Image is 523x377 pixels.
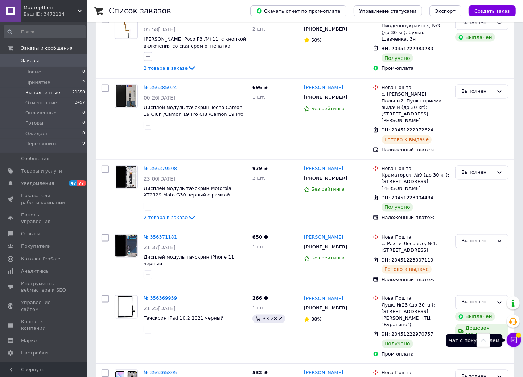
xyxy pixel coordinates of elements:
span: Управление статусами [359,8,416,14]
a: Фото товару [115,295,138,319]
a: № 356369959 [144,296,177,301]
span: МастерШоп [24,4,78,11]
img: Фото товару [116,166,137,188]
span: [PHONE_NUMBER] [304,26,347,32]
a: Фото товару [115,85,138,108]
div: Готово к выдаче [382,265,432,274]
div: Нова Пошта [382,370,450,376]
span: Тачскрин iPad 10.2 2021 черный [144,316,224,321]
span: ЭН: 20451222970757 [382,332,433,337]
button: Создать заказ [469,5,516,16]
span: 2 товара в заказе [144,65,188,71]
a: [PERSON_NAME] [304,296,343,303]
span: 2 шт. [252,176,265,181]
a: № 356379508 [144,166,177,171]
div: Получено [382,203,413,212]
span: Заказы [21,57,39,64]
a: Дисплей модуль тачскрин iPhone 11 черный [144,255,234,267]
div: Нова Пошта [382,295,450,302]
div: Получено [382,340,413,348]
span: Отмененные [25,100,57,106]
input: Поиск [4,25,86,38]
span: 0 [82,110,85,116]
span: Перезвонить [25,141,58,147]
span: 1 шт. [252,305,265,311]
div: Выполнен [461,169,494,177]
span: Новые [25,69,41,75]
div: с. Рахни-Лесовые, №1: [STREET_ADDRESS] [382,241,450,254]
img: Фото товару [118,296,135,318]
span: Без рейтинга [311,106,345,112]
span: Экспорт [435,8,456,14]
span: 266 ₴ [252,296,268,301]
span: Сообщения [21,155,49,162]
button: Экспорт [429,5,461,16]
div: Получено [382,54,413,62]
div: Пром-оплата [382,351,450,358]
span: 21:37[DATE] [144,245,176,251]
a: [PERSON_NAME] [304,166,343,173]
div: Готово к выдаче [382,135,432,144]
div: Выплачен [455,312,495,321]
a: № 356385024 [144,85,177,90]
span: Ожидает [25,130,48,137]
span: 88% [311,317,322,322]
a: 2 товара в заказе [144,215,196,220]
span: 77 [77,180,86,186]
span: Кошелек компании [21,319,67,332]
span: ЭН: 20451223004484 [382,195,433,201]
div: Пром-оплата [382,65,450,72]
a: Дисплей модуль тачскрин Motorola XT2129 Moto G30 черный с рамкой [144,186,231,198]
a: Создать заказ [461,8,516,13]
span: 1 шт. [252,244,265,250]
span: 0 [82,120,85,126]
div: Нова Пошта [382,166,450,172]
div: Краматорск, №9 (до 30 кг): [STREET_ADDRESS][PERSON_NAME] [382,172,450,192]
span: Без рейтинга [311,255,345,261]
span: Отзывы [21,231,40,237]
span: Уведомления [21,180,54,187]
h1: Список заказов [109,7,171,15]
span: [PERSON_NAME] Poco F3 /Mi 11i с кнопкой включения со сканером отпечатка пальца черного цвета Nigh... [144,36,246,55]
div: с. [PERSON_NAME]-Польный, Пункт приема-выдачи (до 30 кг): [STREET_ADDRESS][PERSON_NAME] [382,91,450,124]
a: Фото товару [115,234,138,258]
button: Скачать отчет по пром-оплате [250,5,346,16]
span: [PHONE_NUMBER] [304,305,347,311]
div: Выполнен [461,19,494,27]
span: Без рейтинга [311,187,345,192]
a: № 356371181 [144,235,177,240]
div: Нова Пошта [382,85,450,91]
span: Дисплей модуль тачскрин Tecno Camon 19 CI6n /Camon 19 Pro CI8 /Camon 19 Pro 5G CI7n черный оригинал [144,105,243,124]
span: Настройки [21,350,48,356]
span: [PHONE_NUMBER] [304,244,347,250]
span: Управление сайтом [21,299,67,312]
span: 21650 [72,89,85,96]
span: 2 [82,79,85,86]
img: Фото товару [116,85,136,108]
a: № 356365805 [144,370,177,376]
span: 47 [69,180,77,186]
span: [PHONE_NUMBER] [304,176,347,181]
span: ЭН: 20451222983283 [382,46,433,51]
div: Ваш ID: 3472114 [24,11,87,17]
div: Наложенный платеж [382,147,450,154]
span: ЭН: 20451223007119 [382,258,433,263]
a: [PERSON_NAME] [304,370,343,377]
span: 9 [82,141,85,147]
span: 00:26[DATE] [144,95,176,101]
span: Покупатели [21,243,51,250]
div: Дешевая доставка [455,324,508,339]
span: 1 шт. [252,95,265,100]
a: Фото товару [115,16,138,39]
span: 650 ₴ [252,235,268,240]
span: Заказы и сообщения [21,45,73,52]
div: Выполнен [461,238,494,245]
span: 50% [311,37,322,43]
div: Чат с покупателем [446,334,502,347]
span: ЭН: 20451222972624 [382,127,433,133]
span: Готовы [25,120,43,126]
div: Пивденноукраинск, №3 (до 30 кг): бульв. Шевченка, 3н [382,23,450,42]
a: 2 товара в заказе [144,65,196,71]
